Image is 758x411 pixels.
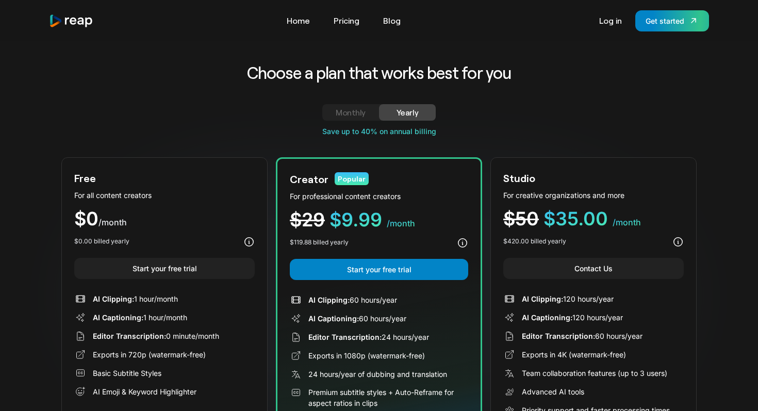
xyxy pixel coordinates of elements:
[308,294,397,305] div: 60 hours/year
[387,218,415,228] span: /month
[290,171,328,187] div: Creator
[74,170,96,186] div: Free
[503,237,566,246] div: $420.00 billed yearly
[167,62,592,84] h2: Choose a plan that works best for you
[308,332,429,342] div: 24 hours/year
[93,294,134,303] span: AI Clipping:
[290,259,468,280] a: Start your free trial
[308,350,425,361] div: Exports in 1080p (watermark-free)
[93,368,161,379] div: Basic Subtitle Styles
[378,12,406,29] a: Blog
[335,106,367,119] div: Monthly
[308,333,382,341] span: Editor Transcription:
[646,15,684,26] div: Get started
[522,312,623,323] div: 120 hours/year
[74,258,255,279] a: Start your free trial
[522,332,595,340] span: Editor Transcription:
[93,386,196,397] div: AI Emoji & Keyword Highlighter
[61,126,697,137] div: Save up to 40% on annual billing
[335,172,369,185] div: Popular
[282,12,315,29] a: Home
[290,238,349,247] div: $119.88 billed yearly
[594,12,627,29] a: Log in
[74,209,255,228] div: $0
[522,294,563,303] span: AI Clipping:
[503,170,535,186] div: Studio
[543,207,608,230] span: $35.00
[93,293,178,304] div: 1 hour/month
[522,331,642,341] div: 60 hours/year
[613,217,641,227] span: /month
[503,207,539,230] span: $50
[308,369,447,380] div: 24 hours/year of dubbing and translation
[503,258,684,279] a: Contact Us
[522,386,584,397] div: Advanced AI tools
[308,295,350,304] span: AI Clipping:
[522,313,572,322] span: AI Captioning:
[93,313,143,322] span: AI Captioning:
[49,14,93,28] img: reap logo
[635,10,709,31] a: Get started
[93,349,206,360] div: Exports in 720p (watermark-free)
[74,237,129,246] div: $0.00 billed yearly
[329,208,382,231] span: $9.99
[98,217,127,227] span: /month
[290,191,468,202] div: For professional content creators
[308,313,406,324] div: 60 hours/year
[93,332,166,340] span: Editor Transcription:
[49,14,93,28] a: home
[308,314,359,323] span: AI Captioning:
[503,190,684,201] div: For creative organizations and more
[290,208,325,231] span: $29
[522,349,626,360] div: Exports in 4K (watermark-free)
[328,12,365,29] a: Pricing
[93,331,219,341] div: 0 minute/month
[74,190,255,201] div: For all content creators
[391,106,423,119] div: Yearly
[93,312,187,323] div: 1 hour/month
[308,387,468,408] div: Premium subtitle styles + Auto-Reframe for aspect ratios in clips
[522,293,614,304] div: 120 hours/year
[522,368,667,379] div: Team collaboration features (up to 3 users)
